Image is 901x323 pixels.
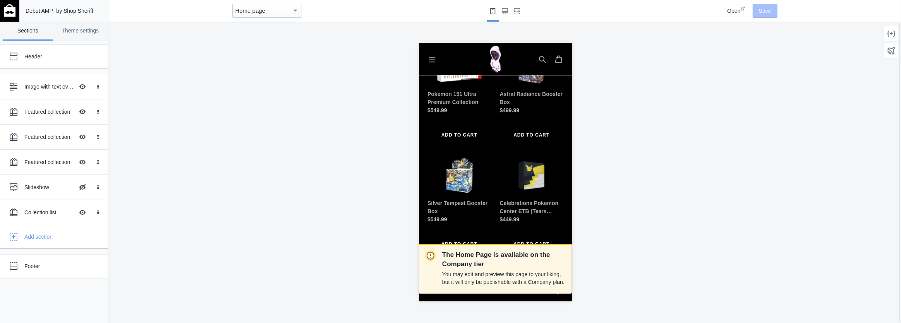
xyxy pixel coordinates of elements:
[74,103,91,120] button: Hide
[22,198,58,204] span: Add to cart
[9,242,134,252] span: Go to full site
[5,8,21,24] button: Menu
[57,225,96,240] a: View all products in the Sealed collection
[53,8,93,14] span: - by Shop Sheriff
[3,22,53,41] a: Sections
[24,108,74,116] div: Featured collection
[74,128,91,145] button: Hide
[24,233,102,241] div: Add section
[26,8,53,14] span: Debut AMP
[24,83,74,91] div: Image with text overlay
[24,183,74,191] div: Slideshow
[24,208,74,216] div: Collection list
[442,270,566,286] p: You may edit and preview this page to your liking, but it will only be publishable with a Company...
[727,8,740,14] span: Open
[94,89,130,95] span: Add to cart
[74,204,91,221] button: Hide
[74,154,91,171] button: Hide
[74,179,91,196] button: Hide
[24,262,91,270] div: Footer
[24,53,91,60] div: Header
[235,7,266,14] mat-select-trigger: Home page
[94,198,130,204] span: Add to cart
[24,133,74,141] div: Featured collection
[9,193,72,210] button: Add to cart
[22,89,58,95] span: Add to cart
[4,4,15,17] img: main-logo_60x60_white.png
[9,84,72,101] button: Add to cart
[74,78,91,95] button: Hide
[56,22,105,41] a: Theme settings
[71,2,82,29] img: image
[442,250,566,269] p: The Home Page is available on the Company tier
[81,84,145,101] button: Add to cart
[81,193,145,210] button: Add to cart
[24,158,74,166] div: Featured collection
